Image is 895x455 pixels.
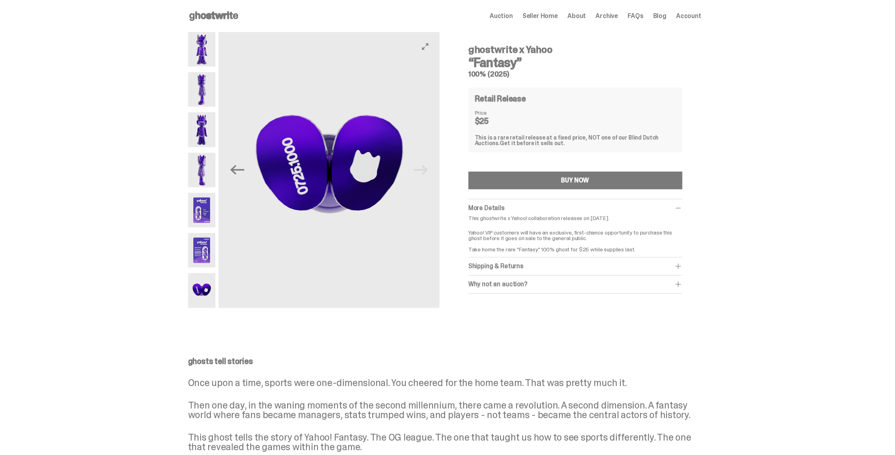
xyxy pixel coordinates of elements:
[188,193,216,227] img: Yahoo-HG---5.png
[188,400,701,420] p: Then one day, in the waning moments of the second millennium, there came a revolution. A second d...
[188,72,216,107] img: Yahoo-HG---2.png
[188,112,216,147] img: Yahoo-HG---3.png
[468,172,682,189] button: BUY NOW
[188,233,216,267] img: Yahoo-HG---6.png
[188,32,216,67] img: Yahoo-HG---1.png
[468,262,682,270] div: Shipping & Returns
[468,45,682,55] h4: ghostwrite x Yahoo
[219,32,439,308] img: Yahoo-HG---7.png
[567,13,586,19] a: About
[522,13,558,19] a: Seller Home
[475,110,515,115] dt: Price
[653,13,666,19] a: Blog
[561,177,589,184] div: BUY NOW
[468,215,682,221] p: This ghostwrite x Yahoo! collaboration releases on [DATE].
[490,13,513,19] a: Auction
[468,71,682,78] h5: 100% (2025)
[228,161,246,179] button: Previous
[188,153,216,187] img: Yahoo-HG---4.png
[475,117,515,125] dd: $25
[475,135,676,146] div: This is a rare retail release at a fixed price, NOT one of our Blind Dutch Auctions.
[468,56,682,69] h3: “Fantasy”
[188,433,701,452] p: This ghost tells the story of Yahoo! Fantasy. The OG league. The one that taught us how to see sp...
[468,280,682,288] div: Why not an auction?
[188,378,701,388] p: Once upon a time, sports were one-dimensional. You cheered for the home team. That was pretty muc...
[676,13,701,19] a: Account
[468,204,504,212] span: More Details
[420,42,430,51] button: View full-screen
[595,13,618,19] a: Archive
[500,140,565,147] span: Get it before it sells out.
[475,95,526,103] h4: Retail Release
[628,13,643,19] a: FAQs
[188,357,701,365] p: ghosts tell stories
[188,273,216,307] img: Yahoo-HG---7.png
[468,224,682,252] p: Yahoo! VIP customers will have an exclusive, first-chance opportunity to purchase this ghost befo...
